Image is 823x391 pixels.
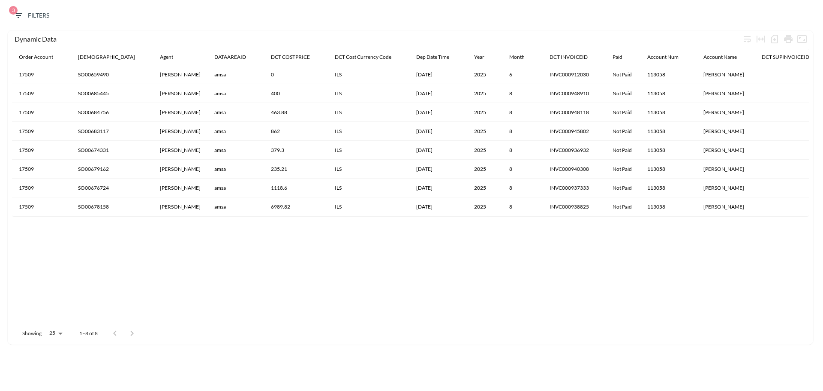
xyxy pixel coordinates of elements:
div: DCT INVOICEID [550,52,588,62]
p: Showing [22,330,42,337]
th: 17509 [12,141,71,160]
span: Dep Date Time [416,52,460,62]
th: 2025 [467,197,502,216]
th: 6 [502,65,543,84]
th: 113058 [640,103,697,122]
th: 08/17/2025 [409,122,467,141]
th: SO00684756 [71,103,153,122]
th: מאסטר דילס [697,65,755,84]
div: Paid [613,52,622,62]
th: Aviram Masas [153,179,207,197]
th: INVC000948118 [543,103,606,122]
th: SO00678158 [71,197,153,216]
th: INVC000912030 [543,65,606,84]
span: DCT Cost Currency Code [335,52,402,62]
span: Order Account [19,52,64,62]
th: SO00683117 [71,122,153,141]
th: 8 [502,122,543,141]
th: amsa [207,122,264,141]
th: 2025 [467,65,502,84]
th: 2025 [467,141,502,160]
div: DCT SUPINVOICEID [762,52,809,62]
div: DATAAREAID [214,52,246,62]
th: Shlomi Bergic [153,103,207,122]
th: ILS [328,103,409,122]
th: 08/03/2025 [409,179,467,197]
div: Print [781,32,795,46]
th: SO00679162 [71,160,153,179]
span: Salesid [78,52,146,62]
th: מאסטר דילס [697,179,755,197]
th: 113058 [640,122,697,141]
th: ILS [328,141,409,160]
th: amsa [207,179,264,197]
th: 113058 [640,141,697,160]
th: 08/16/2025 [409,141,467,160]
th: INVC000945802 [543,122,606,141]
th: Ori Shavit [153,160,207,179]
th: מאסטר דילס [697,141,755,160]
span: 3 [9,6,18,15]
th: 2025 [467,103,502,122]
span: DCT COSTPRICE [271,52,321,62]
th: 8 [502,197,543,216]
th: מאסטר דילס [697,84,755,103]
div: Salesid [78,52,135,62]
th: Not Paid [606,65,640,84]
th: amsa [207,84,264,103]
th: 08/27/2025 [409,160,467,179]
th: 8 [502,179,543,197]
th: 8 [502,84,543,103]
th: amsa [207,160,264,179]
th: 17509 [12,122,71,141]
th: Not Paid [606,160,640,179]
span: DCT INVOICEID [550,52,599,62]
th: 17509 [12,197,71,216]
th: 379.3 [264,141,328,160]
th: ILS [328,122,409,141]
span: DATAAREAID [214,52,257,62]
th: amsa [207,103,264,122]
th: מאסטר דילס [697,160,755,179]
th: 113058 [640,84,697,103]
th: ILS [328,65,409,84]
div: DCT Cost Currency Code [335,52,391,62]
th: Not Paid [606,197,640,216]
th: Not Paid [606,103,640,122]
th: 08/24/2025 [409,84,467,103]
th: INVC000937333 [543,179,606,197]
th: מאסטר דילס [697,103,755,122]
th: amsa [207,65,264,84]
span: Agent [160,52,184,62]
p: 1–8 of 8 [79,330,98,337]
th: Not Paid [606,179,640,197]
th: Ori Shavit [153,84,207,103]
th: 8 [502,141,543,160]
th: 08/21/2025 [409,197,467,216]
th: 2025 [467,179,502,197]
th: Ori Shavit [153,122,207,141]
div: Order Account [19,52,53,62]
th: INVC000936932 [543,141,606,160]
span: Account Name [703,52,748,62]
th: 2025 [467,122,502,141]
div: Agent [160,52,173,62]
th: Ori Shavit [153,197,207,216]
th: INVC000938825 [543,197,606,216]
th: ILS [328,197,409,216]
th: 17509 [12,84,71,103]
th: מאסטר דילס [697,122,755,141]
th: 6989.82 [264,197,328,216]
th: 235.21 [264,160,328,179]
th: SO00659490 [71,65,153,84]
th: 862 [264,122,328,141]
th: 113058 [640,197,697,216]
th: Shaked Shlomo [153,141,207,160]
th: Not Paid [606,141,640,160]
th: 8 [502,160,543,179]
th: 113058 [640,179,697,197]
span: Month [509,52,536,62]
th: amsa [207,197,264,216]
span: Account Num [647,52,690,62]
th: INVC000948910 [543,84,606,103]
